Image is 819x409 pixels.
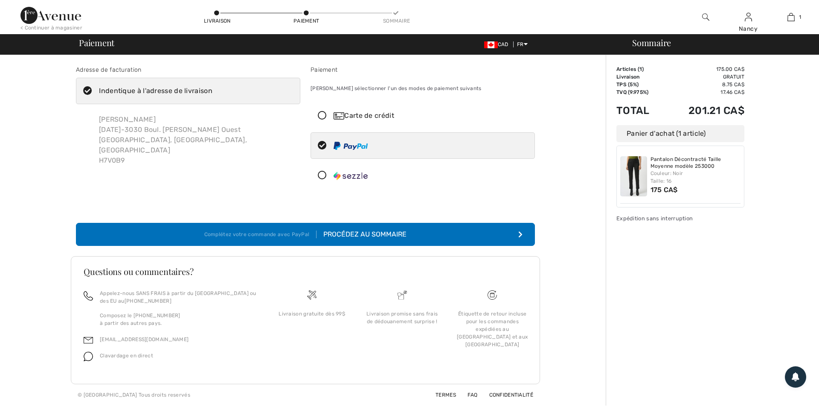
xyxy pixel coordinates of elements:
img: email [84,336,93,345]
div: [PERSON_NAME] [DATE]-3030 Boul. [PERSON_NAME] Ouest [GEOGRAPHIC_DATA], [GEOGRAPHIC_DATA], [GEOGRA... [92,108,300,172]
h3: Questions ou commentaires? [84,267,527,276]
div: < Continuer à magasiner [20,24,82,32]
a: Confidentialité [479,392,534,398]
a: 1 [770,12,812,22]
img: PayPal [334,142,368,150]
span: 1 [799,13,801,21]
td: Articles ( ) [616,65,664,73]
span: FR [517,41,528,47]
img: Livraison gratuite dès 99$ [488,290,497,300]
div: © [GEOGRAPHIC_DATA] Tous droits reservés [78,391,190,399]
span: 175 CA$ [651,186,678,194]
td: TPS (5%) [616,81,664,88]
a: Pantalon Décontracté Taille Moyenne modèle 253000 [651,156,741,169]
div: Complétez votre commande avec PayPal [204,231,317,238]
div: Paiement [311,65,535,74]
td: TVQ (9.975%) [616,88,664,96]
div: Livraison promise sans frais de dédouanement surprise ! [364,310,441,325]
img: Sezzle [334,172,368,180]
img: chat [84,352,93,361]
img: 1ère Avenue [20,7,81,24]
img: Livraison promise sans frais de dédouanement surprise&nbsp;! [398,290,407,300]
p: Appelez-nous SANS FRAIS à partir du [GEOGRAPHIC_DATA] ou des EU au [100,289,256,305]
div: Étiquette de retour incluse pour les commandes expédiées au [GEOGRAPHIC_DATA] et aux [GEOGRAPHIC_... [454,310,531,348]
img: Canadian Dollar [484,41,498,48]
div: Nancy [727,24,769,33]
div: Expédition sans interruption [616,214,744,222]
td: 201.21 CA$ [664,96,745,125]
td: 17.46 CA$ [664,88,745,96]
td: 8.75 CA$ [664,81,745,88]
div: Livraison gratuite dès 99$ [273,310,350,318]
span: CAD [484,41,512,47]
a: Se connecter [745,13,752,21]
a: Termes [425,392,456,398]
img: Mon panier [787,12,795,22]
span: Paiement [79,38,114,47]
img: Pantalon Décontracté Taille Moyenne modèle 253000 [620,156,647,196]
img: Livraison gratuite dès 99$ [307,290,317,300]
td: Livraison [616,73,664,81]
img: Carte de crédit [334,112,344,120]
div: Adresse de facturation [76,65,300,74]
a: [EMAIL_ADDRESS][DOMAIN_NAME] [100,336,189,342]
div: Indentique à l'adresse de livraison [99,86,212,96]
span: 1 [639,66,642,72]
td: Gratuit [664,73,745,81]
td: Total [616,96,664,125]
div: Livraison [204,17,229,25]
a: [PHONE_NUMBER] [125,298,171,304]
span: Clavardage en direct [100,353,153,359]
td: 175.00 CA$ [664,65,745,73]
button: Complétez votre commande avec PayPal Procédez au sommaire [76,223,535,246]
div: Panier d'achat (1 article) [616,125,744,142]
div: Paiement [293,17,319,25]
img: call [84,291,93,301]
div: Sommaire [622,38,814,47]
div: Sommaire [383,17,409,25]
div: Procédez au sommaire [317,229,407,240]
img: recherche [702,12,709,22]
p: Composez le [PHONE_NUMBER] à partir des autres pays. [100,312,256,327]
a: FAQ [457,392,477,398]
div: Carte de crédit [334,111,529,121]
div: [PERSON_NAME] sélectionner l'un des modes de paiement suivants [311,78,535,99]
img: Mes infos [745,12,752,22]
div: Couleur: Noir Taille: 16 [651,169,741,185]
